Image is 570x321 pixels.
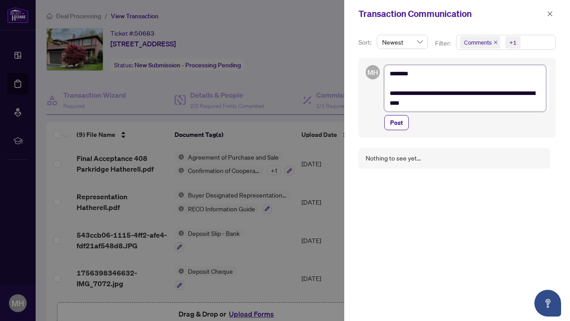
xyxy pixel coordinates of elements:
button: Post [384,115,409,130]
span: Post [390,115,403,130]
span: Newest [382,35,423,49]
span: close [493,40,498,45]
div: Transaction Communication [358,7,544,21]
div: Nothing to see yet... [366,153,421,163]
span: close [547,11,553,17]
p: Filter: [435,38,452,48]
p: Sort: [358,37,373,47]
span: Comments [464,38,492,47]
div: +1 [509,38,517,47]
button: Open asap [534,290,561,317]
span: Comments [460,36,500,49]
span: MH [367,67,378,78]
